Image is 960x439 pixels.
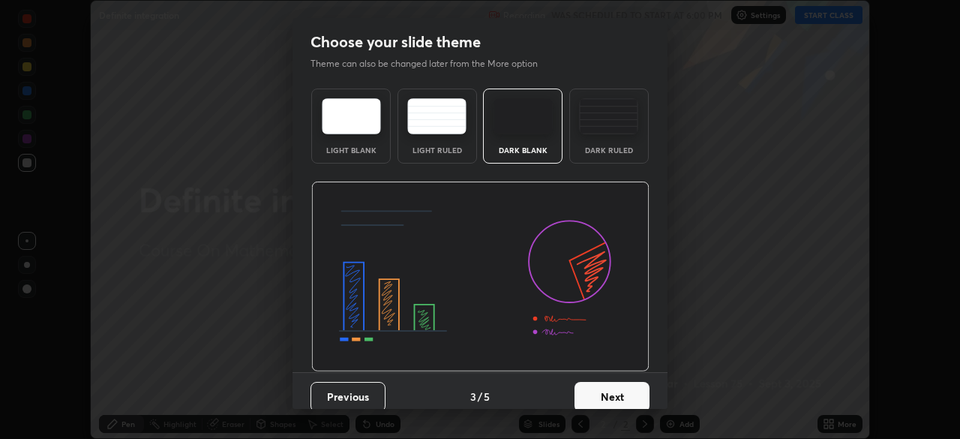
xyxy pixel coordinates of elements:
h4: 5 [484,389,490,404]
div: Light Blank [321,146,381,154]
p: Theme can also be changed later from the More option [310,57,553,71]
img: darkThemeBanner.d06ce4a2.svg [311,182,649,372]
div: Light Ruled [407,146,467,154]
h4: / [478,389,482,404]
div: Dark Ruled [579,146,639,154]
div: Dark Blank [493,146,553,154]
h4: 3 [470,389,476,404]
button: Previous [310,382,385,412]
img: darkRuledTheme.de295e13.svg [579,98,638,134]
img: lightTheme.e5ed3b09.svg [322,98,381,134]
button: Next [574,382,649,412]
h2: Choose your slide theme [310,32,481,52]
img: lightRuledTheme.5fabf969.svg [407,98,466,134]
img: darkTheme.f0cc69e5.svg [493,98,553,134]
